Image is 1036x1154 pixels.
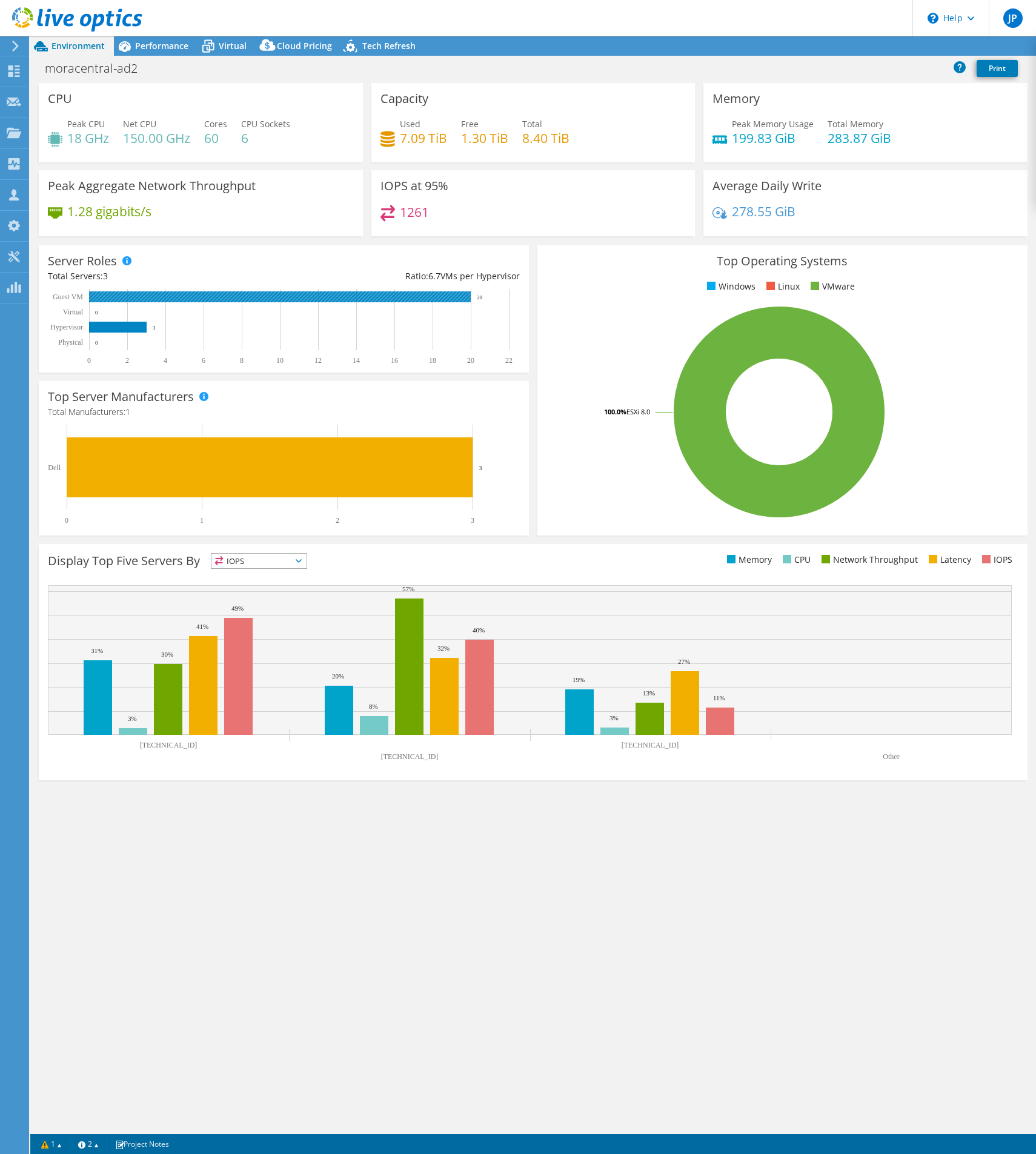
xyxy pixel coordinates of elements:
span: Free [461,118,479,130]
text: 18 [429,356,436,365]
text: 0 [95,340,98,346]
text: 49% [231,605,244,612]
span: Peak CPU [67,118,105,130]
text: 30% [161,651,173,658]
a: 1 [33,1136,70,1152]
h4: 1.30 TiB [461,131,508,145]
text: 3 [471,516,474,525]
h3: Memory [712,92,760,105]
text: 0 [87,356,91,365]
li: VMware [808,280,855,293]
text: 16 [391,356,398,365]
text: 8 [240,356,244,365]
h3: Peak Aggregate Network Throughput [48,179,256,193]
text: 20% [332,672,344,680]
text: 4 [164,356,167,365]
h3: Capacity [380,92,428,105]
li: Network Throughput [819,553,918,566]
text: 31% [91,647,103,654]
h4: 199.83 GiB [732,131,814,145]
text: Hypervisor [50,323,83,331]
text: 2 [125,356,129,365]
text: 11% [713,694,725,701]
h4: 278.55 GiB [732,205,795,218]
text: 1 [200,516,204,525]
span: Virtual [219,40,247,51]
h4: 8.40 TiB [522,131,569,145]
text: 22 [505,356,513,365]
text: 40% [473,626,485,634]
svg: \n [928,13,938,24]
text: 2 [336,516,339,525]
text: 20 [467,356,474,365]
text: Dell [48,463,61,472]
text: 32% [437,645,450,652]
span: Total Memory [828,118,883,130]
span: Cloud Pricing [277,40,332,51]
text: 3% [128,715,137,722]
text: 0 [65,516,68,525]
text: 3% [609,714,619,721]
text: Virtual [63,308,84,316]
li: Windows [704,280,755,293]
h4: 150.00 GHz [123,131,190,145]
span: Peak Memory Usage [732,118,814,130]
text: 3 [153,325,156,331]
h4: 283.87 GiB [828,131,891,145]
text: Other [883,752,899,761]
h4: 1261 [400,205,429,219]
h3: Top Server Manufacturers [48,390,194,403]
text: [TECHNICAL_ID] [381,752,439,761]
text: 19% [573,676,585,683]
h3: Average Daily Write [712,179,822,193]
span: JP [1003,8,1023,28]
text: 6 [202,356,205,365]
h4: 6 [241,131,290,145]
h4: 18 GHz [67,131,109,145]
div: Ratio: VMs per Hypervisor [284,270,519,283]
h3: Top Operating Systems [546,254,1018,268]
text: [TECHNICAL_ID] [622,741,679,749]
text: 0 [95,310,98,316]
a: Print [977,60,1018,77]
text: Physical [58,338,83,347]
text: Guest VM [53,293,83,301]
span: Performance [135,40,188,51]
li: Memory [724,553,772,566]
li: IOPS [979,553,1012,566]
tspan: ESXi 8.0 [626,407,650,416]
span: Net CPU [123,118,156,130]
text: 3 [479,464,482,471]
h3: Server Roles [48,254,117,268]
text: [TECHNICAL_ID] [140,741,198,749]
text: 14 [353,356,360,365]
span: Tech Refresh [362,40,416,51]
text: 27% [678,658,690,665]
span: Total [522,118,542,130]
h4: 1.28 gigabits/s [67,205,151,218]
text: 41% [196,623,208,630]
span: CPU Sockets [241,118,290,130]
li: Latency [926,553,971,566]
text: 8% [369,703,378,710]
span: IOPS [211,554,307,568]
text: 13% [643,689,655,697]
tspan: 100.0% [604,407,626,416]
span: Cores [204,118,227,130]
li: CPU [780,553,811,566]
text: 12 [314,356,322,365]
a: 2 [70,1136,107,1152]
h4: 60 [204,131,227,145]
span: 3 [103,270,108,282]
span: 6.7 [428,270,440,282]
li: Linux [763,280,800,293]
text: 20 [477,294,483,300]
span: Used [400,118,420,130]
span: 1 [125,406,130,417]
h1: moracentral-ad2 [39,62,156,75]
h4: 7.09 TiB [400,131,447,145]
text: 10 [276,356,284,365]
h3: CPU [48,92,72,105]
text: 57% [402,585,414,592]
h4: Total Manufacturers: [48,405,520,419]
